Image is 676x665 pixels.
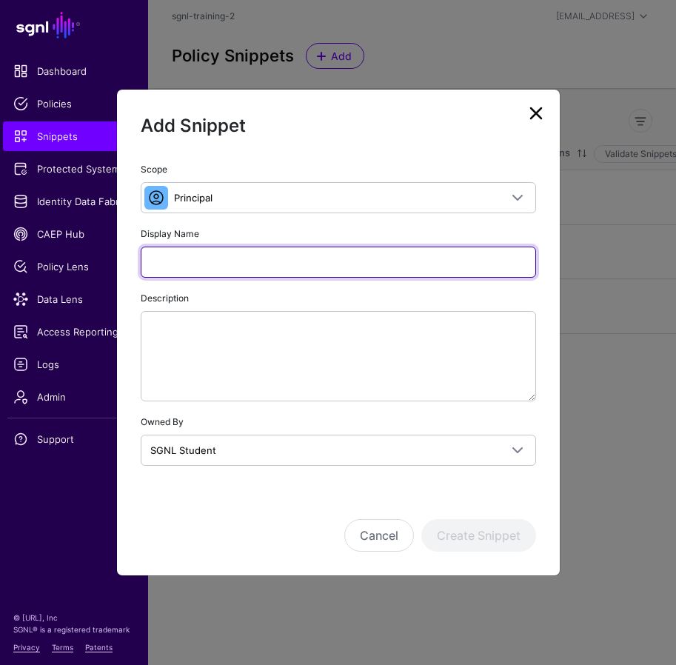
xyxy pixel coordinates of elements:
h2: Add Snippet [141,113,536,138]
span: Principal [174,192,212,204]
label: Description [141,292,189,305]
label: Owned By [141,415,184,429]
span: SGNL Student [150,444,216,456]
label: Scope [141,163,167,176]
button: Cancel [344,519,414,552]
label: Display Name [141,227,199,241]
